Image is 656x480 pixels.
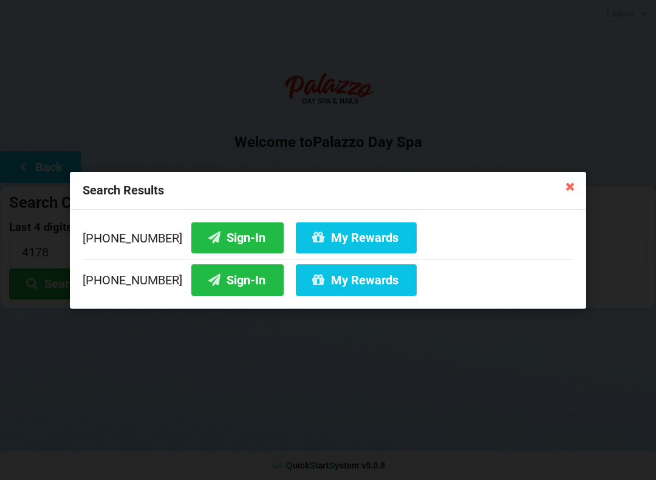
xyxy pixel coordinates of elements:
button: My Rewards [296,222,417,253]
div: [PHONE_NUMBER] [83,258,573,295]
div: Search Results [70,172,586,210]
div: [PHONE_NUMBER] [83,222,573,258]
button: Sign-In [191,222,284,253]
button: My Rewards [296,264,417,295]
button: Sign-In [191,264,284,295]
